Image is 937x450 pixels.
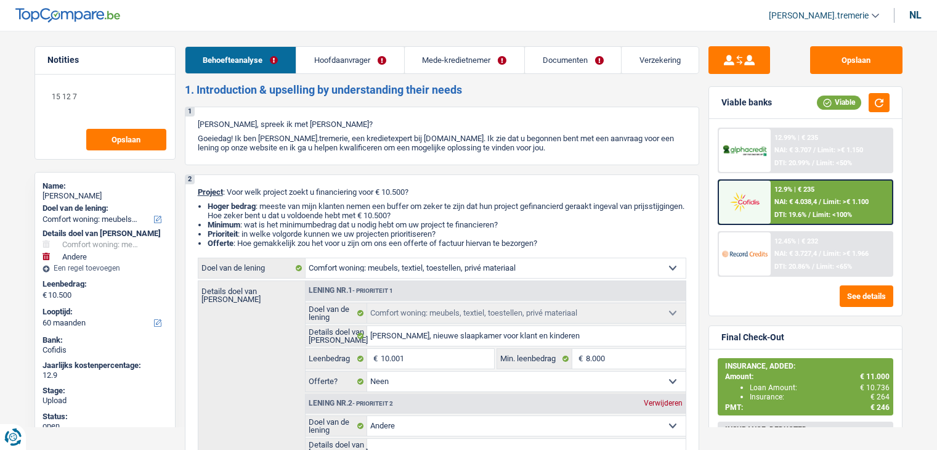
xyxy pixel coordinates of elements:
img: Record Credits [722,242,768,265]
strong: Minimum [208,220,240,229]
div: 12.9 [43,370,168,380]
span: Limit: <50% [816,159,852,167]
div: Bank: [43,335,168,345]
span: / [812,159,814,167]
label: Doel van de lening [306,416,368,436]
span: Limit: >€ 1.150 [817,146,863,154]
span: € 264 [870,393,890,401]
p: [PERSON_NAME], spreek ik met [PERSON_NAME]? [198,120,686,129]
p: Goeiedag! Ik ben [PERSON_NAME].tremerie, een kredietexpert bij [DOMAIN_NAME]. Ik zie dat u begonn... [198,134,686,152]
h2: 1. Introduction & upselling by understanding their needs [185,83,699,97]
label: Offerte? [306,372,368,391]
button: See details [840,285,893,307]
label: Details doel van [PERSON_NAME] [198,281,305,303]
span: NAI: € 4.038,4 [774,198,817,206]
div: Jaarlijks kostenpercentage: [43,361,168,370]
span: € [367,349,381,369]
label: Doel van de lening [198,258,306,278]
div: INSURANCE, ADDED: [725,362,890,370]
a: [PERSON_NAME].tremerie [759,6,879,26]
div: 1 [185,107,195,117]
label: Min. leenbedrag [497,349,572,369]
div: nl [909,9,922,21]
div: 12.99% | € 235 [774,134,818,142]
div: Name: [43,181,168,191]
div: Verwijderen [641,399,686,407]
span: Limit: <65% [816,263,852,271]
span: DTI: 20.99% [774,159,810,167]
strong: Hoger bedrag [208,202,256,211]
span: [PERSON_NAME].tremerie [769,10,869,21]
div: Loan Amount: [750,383,890,392]
p: : Voor welk project zoekt u financiering voor € 10.500? [198,187,686,197]
span: DTI: 19.6% [774,211,806,219]
button: Opslaan [86,129,166,150]
img: Cofidis [722,190,768,213]
span: NAI: € 3.707 [774,146,811,154]
div: Final Check-Out [721,332,784,343]
label: Details doel van [PERSON_NAME] [306,326,368,346]
div: Viable banks [721,97,772,108]
li: : wat is het minimumbedrag dat u nodig hebt om uw project te financieren? [208,220,686,229]
span: Limit: >€ 1.100 [823,198,869,206]
label: Leenbedrag [306,349,368,369]
li: : meeste van mijn klanten nemen een buffer om zeker te zijn dat hun project gefinancierd geraakt ... [208,202,686,220]
label: Looptijd: [43,307,165,317]
a: Hoofdaanvrager [296,47,404,73]
span: Opslaan [112,136,140,144]
span: Offerte [208,239,233,248]
span: - Prioriteit 2 [352,400,393,407]
div: Details doel van [PERSON_NAME] [43,229,168,239]
li: : Hoe gemakkelijk zou het voor u zijn om ons een offerte of factuur hiervan te bezorgen? [208,239,686,248]
div: PMT: [725,403,890,412]
span: € 246 [870,403,890,412]
a: Documenten [525,47,621,73]
div: Viable [817,96,861,109]
span: Limit: <100% [813,211,852,219]
li: : in welke volgorde kunnen we uw projecten prioritiseren? [208,229,686,239]
div: Insurance: [750,393,890,401]
img: Alphacredit [722,144,768,158]
button: Opslaan [810,46,903,74]
div: 12.45% | € 232 [774,237,818,245]
div: Lening nr.1 [306,287,396,295]
span: / [819,198,821,206]
strong: Prioriteit [208,229,238,239]
span: DTI: 20.86% [774,263,810,271]
div: Amount: [725,372,890,381]
span: / [808,211,811,219]
a: Mede-kredietnemer [405,47,524,73]
span: € [43,290,47,300]
div: Stage: [43,386,168,396]
div: Cofidis [43,345,168,355]
a: Behoefteanalyse [185,47,296,73]
label: Doel van de lening: [43,203,165,213]
span: € 10.736 [860,383,890,392]
div: Status: [43,412,168,422]
span: - Prioriteit 1 [352,287,393,294]
span: / [819,250,821,258]
div: Lening nr.2 [306,399,396,407]
div: Upload [43,396,168,406]
span: € [572,349,586,369]
span: / [812,263,814,271]
div: Een regel toevoegen [43,264,168,272]
h5: Notities [47,55,163,65]
div: open [43,421,168,431]
div: 12.9% | € 235 [774,186,814,194]
label: Doel van de lening [306,303,368,323]
div: 2 [185,175,195,184]
label: Leenbedrag: [43,279,165,289]
span: € 11.000 [860,372,890,381]
a: Verzekering [622,47,698,73]
div: [PERSON_NAME] [43,191,168,201]
span: / [813,146,816,154]
div: INSURANCE, DEDUCTED: [725,425,890,434]
span: NAI: € 3.727,4 [774,250,817,258]
img: TopCompare Logo [15,8,120,23]
span: Project [198,187,223,197]
span: Limit: >€ 1.966 [823,250,869,258]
